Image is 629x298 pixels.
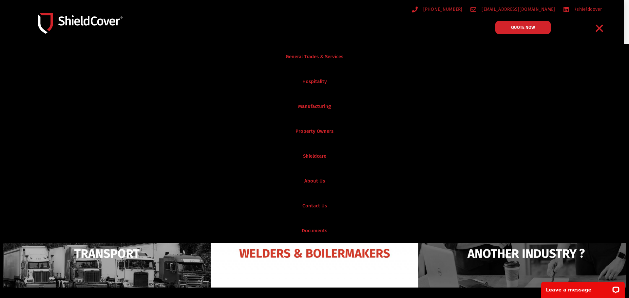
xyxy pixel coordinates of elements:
[563,5,602,13] a: /shieldcover
[38,13,123,33] img: Shield-Cover-Underwriting-Australia-logo-full
[412,5,463,13] a: [PHONE_NUMBER]
[573,5,602,13] span: /shieldcover
[480,5,555,13] span: [EMAIL_ADDRESS][DOMAIN_NAME]
[592,21,607,36] div: Menu Toggle
[470,5,555,13] a: [EMAIL_ADDRESS][DOMAIN_NAME]
[422,5,463,13] span: [PHONE_NUMBER]
[537,277,629,298] iframe: LiveChat chat widget
[511,25,535,29] span: QUOTE NOW
[495,21,551,34] a: QUOTE NOW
